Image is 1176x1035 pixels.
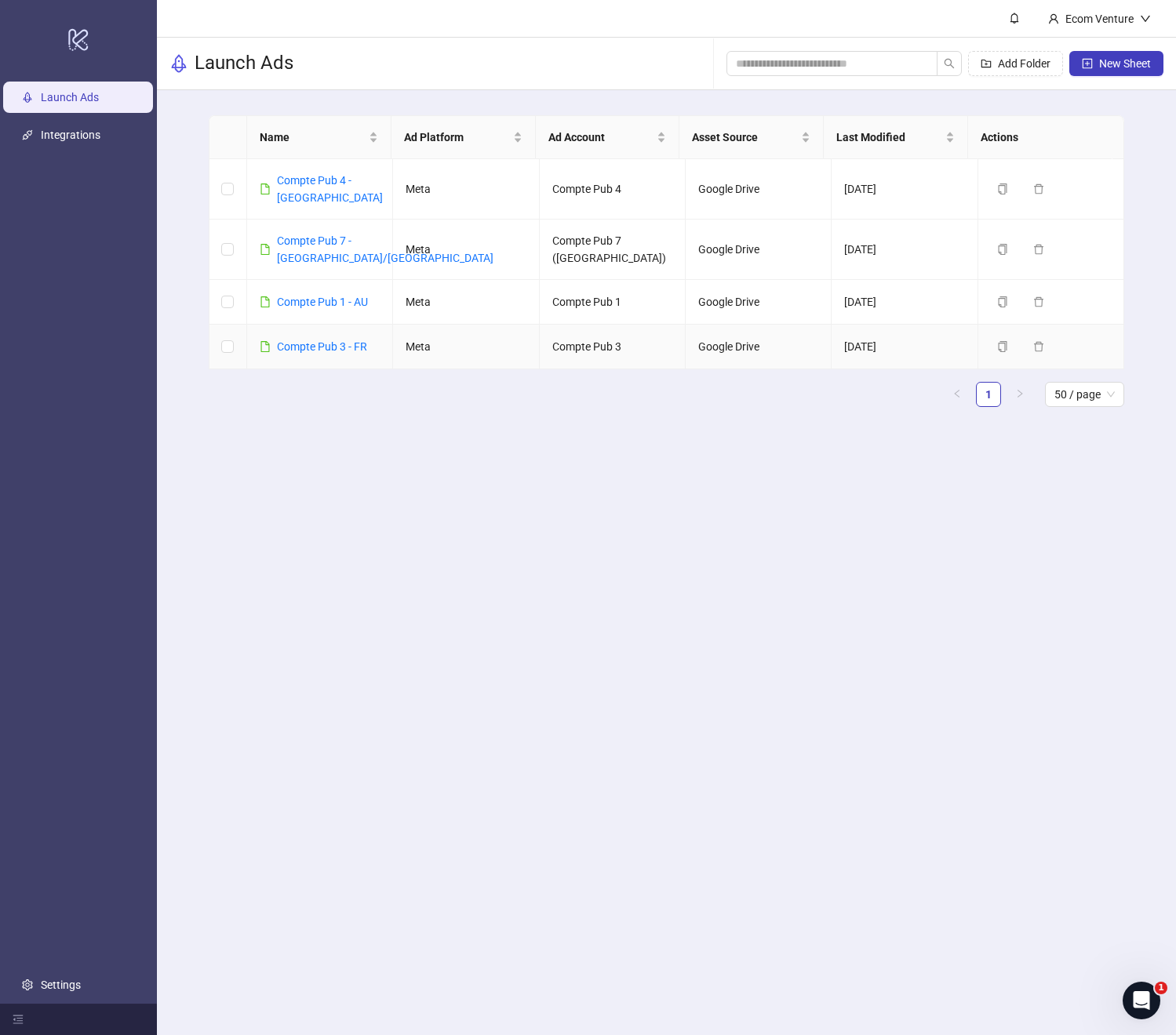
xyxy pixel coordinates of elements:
span: delete [1033,183,1044,194]
a: 1 [977,383,1000,406]
td: Meta [393,159,539,220]
span: 1 [1155,982,1167,994]
div: Page Size [1045,382,1124,407]
th: Last Modified [824,116,968,159]
span: Name [260,129,366,146]
span: down [1140,13,1151,24]
a: Compte Pub 3 - FR [277,340,367,353]
th: Ad Platform [391,116,536,159]
span: delete [1033,341,1044,352]
span: search [944,58,955,69]
td: Google Drive [686,325,832,369]
span: file [260,341,271,352]
td: [DATE] [832,220,978,280]
span: New Sheet [1099,57,1151,70]
span: copy [997,341,1008,352]
span: rocket [169,54,188,73]
button: New Sheet [1069,51,1163,76]
div: Ecom Venture [1059,10,1140,27]
button: Add Folder [968,51,1063,76]
span: copy [997,183,1008,194]
span: bell [1009,13,1020,24]
button: left [945,382,970,407]
h3: Launch Ads [195,51,293,76]
td: Google Drive [686,159,832,220]
li: Next Page [1007,382,1032,407]
span: Last Modified [836,129,942,146]
span: plus-square [1082,58,1093,69]
td: Compte Pub 4 [540,159,686,220]
span: file [260,244,271,255]
li: Previous Page [945,382,970,407]
td: Compte Pub 1 [540,280,686,325]
span: user [1048,13,1059,24]
span: file [260,183,271,194]
td: Google Drive [686,220,832,280]
td: Compte Pub 7 ([GEOGRAPHIC_DATA]) [540,220,686,280]
span: Ad Account [548,129,654,146]
span: menu-fold [13,1014,24,1025]
th: Asset Source [679,116,824,159]
th: Actions [968,116,1112,159]
span: right [1015,389,1025,398]
span: delete [1033,244,1044,255]
th: Name [247,116,391,159]
th: Ad Account [536,116,680,159]
button: right [1007,382,1032,407]
td: Google Drive [686,280,832,325]
td: Meta [393,280,539,325]
iframe: Intercom live chat [1123,982,1160,1019]
span: Ad Platform [404,129,510,146]
span: Add Folder [998,57,1050,70]
span: file [260,296,271,307]
span: left [952,389,962,398]
span: Asset Source [692,129,798,146]
span: folder-add [981,58,992,69]
span: copy [997,296,1008,307]
td: Compte Pub 3 [540,325,686,369]
td: Meta [393,325,539,369]
li: 1 [976,382,1001,407]
td: Meta [393,220,539,280]
span: 50 / page [1054,383,1115,406]
a: Integrations [41,129,100,141]
td: [DATE] [832,280,978,325]
span: delete [1033,296,1044,307]
a: Compte Pub 7 - [GEOGRAPHIC_DATA]/[GEOGRAPHIC_DATA] [277,234,493,264]
a: Settings [41,979,81,991]
span: copy [997,244,1008,255]
td: [DATE] [832,325,978,369]
a: Launch Ads [41,91,99,103]
a: Compte Pub 1 - AU [277,296,368,308]
td: [DATE] [832,159,978,220]
a: Compte Pub 4 - [GEOGRAPHIC_DATA] [277,174,383,204]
